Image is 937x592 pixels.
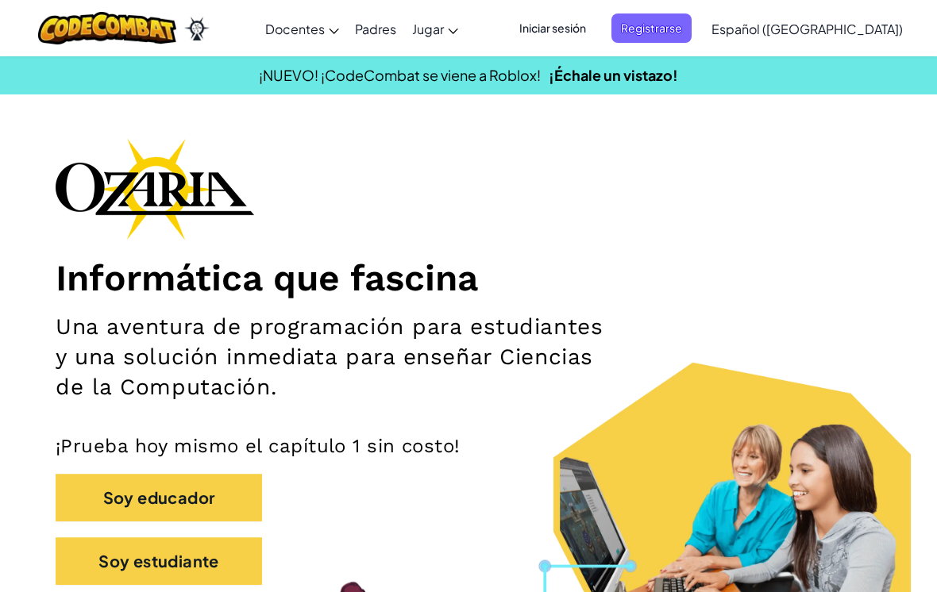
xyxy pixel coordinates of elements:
[56,434,881,458] p: ¡Prueba hoy mismo el capítulo 1 sin costo!
[38,12,177,44] img: CodeCombat logo
[404,7,466,50] a: Jugar
[265,21,325,37] span: Docentes
[259,66,541,84] span: ¡NUEVO! ¡CodeCombat se viene a Roblox!
[56,537,262,585] button: Soy estudiante
[56,474,262,521] button: Soy educador
[56,256,881,300] h1: Informática que fascina
[347,7,404,50] a: Padres
[510,13,596,43] button: Iniciar sesión
[257,7,347,50] a: Docentes
[611,13,692,43] button: Registrarse
[184,17,210,40] img: Ozaria
[412,21,444,37] span: Jugar
[56,138,254,240] img: Ozaria branding logo
[704,7,911,50] a: Español ([GEOGRAPHIC_DATA])
[56,312,609,402] h2: Una aventura de programación para estudiantes y una solución inmediata para enseñar Ciencias de l...
[711,21,903,37] span: Español ([GEOGRAPHIC_DATA])
[549,66,678,84] a: ¡Échale un vistazo!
